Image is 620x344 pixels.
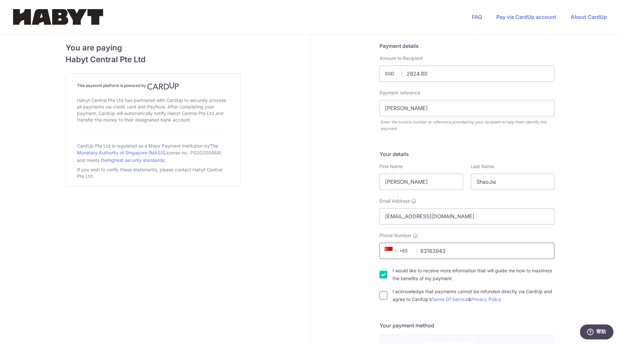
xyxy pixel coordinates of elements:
span: +65 [385,247,400,255]
a: Pay via CardUp account [496,14,556,20]
label: First Name [380,163,403,170]
span: SGD [385,70,402,77]
span: You are paying [66,42,240,54]
input: First name [380,174,463,190]
a: highest security standards [108,157,164,163]
label: I would like to receive more information that will guide me how to maximize the benefits of my pa... [393,267,554,282]
div: Habyt Central Pte Ltd has partnered with CardUp to securely process all payments via credit card ... [77,96,229,124]
div: CardUp Pte Ltd is regulated as a Major Payment Institution by (License no.: PS20200484) and meets... [77,140,229,165]
input: Email address [380,208,554,224]
h5: Your payment method [380,322,554,329]
label: Payment reference [380,90,420,96]
label: Last Name [471,163,494,170]
h5: Your details [380,150,554,158]
span: +65 [383,247,412,255]
img: CardUp [147,82,179,90]
h5: Payment details [380,42,554,50]
div: If you wish to verify these statements, please contact Habyt Central Pte Ltd. [77,165,229,181]
input: Payment amount [380,65,554,82]
span: Email Address [380,198,410,204]
label: I acknowledge that payments cannot be refunded directly via CardUp and agree to CardUp’s & [393,288,554,303]
label: Amount to Recipient [380,55,423,62]
input: Last name [471,174,554,190]
a: About CardUp [571,14,607,20]
div: Enter the invoice number or reference provided by your recipient to help them identify this payment. [381,119,554,132]
span: Habyt Central Pte Ltd [66,54,240,65]
h4: This payment platform is powered by [77,82,229,90]
iframe: 打开一个小组件，您可以在其中找到更多信息 [580,324,613,341]
a: Privacy Policy [471,296,501,302]
a: FAQ [472,14,482,20]
span: Phone Number [380,232,411,239]
a: Terms Of Service [431,296,468,302]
